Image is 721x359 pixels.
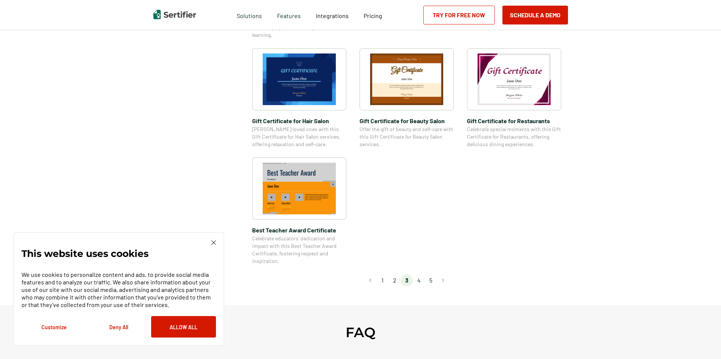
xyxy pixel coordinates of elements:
[21,250,148,257] p: This website uses cookies
[237,10,262,20] span: Solutions
[277,10,301,20] span: Features
[252,116,346,125] span: Gift Certificate​ for Hair Salon
[153,10,196,19] img: Sertifier | Digital Credentialing Platform
[86,316,151,338] button: Deny All
[263,163,336,214] img: Best Teacher Award Certificate​
[360,116,454,125] span: Gift Certificate​ for Beauty Salon
[467,125,561,148] span: Celebrate special moments with this Gift Certificate for Restaurants, offering delicious dining e...
[263,53,336,105] img: Gift Certificate​ for Hair Salon
[683,323,721,359] iframe: Chat Widget
[151,316,216,338] button: Allow All
[21,271,216,309] p: We use cookies to personalize content and ads, to provide social media features and to analyze ou...
[425,274,437,286] li: page 5
[401,274,413,286] li: page 3
[423,6,495,24] a: Try for Free Now
[437,274,449,286] button: Go to next page
[252,235,346,265] span: Celebrate educators’ dedication and impact with this Best Teacher Award Certificate, fostering re...
[252,225,346,235] span: Best Teacher Award Certificate​
[360,125,454,148] span: Offer the gift of beauty and self-care with this Gift Certificate for Beauty Salon services.
[21,316,86,338] button: Customize
[252,157,346,265] a: Best Teacher Award Certificate​Best Teacher Award Certificate​Celebrate educators’ dedication and...
[316,10,349,20] a: Integrations
[413,274,425,286] li: page 4
[467,116,561,125] span: Gift Certificate​ for Restaurants
[316,12,349,19] span: Integrations
[211,240,216,245] img: Cookie Popup Close
[467,48,561,148] a: Gift Certificate​ for RestaurantsGift Certificate​ for RestaurantsCelebrate special moments with ...
[252,48,346,148] a: Gift Certificate​ for Hair SalonGift Certificate​ for Hair Salon[PERSON_NAME] loved ones with thi...
[364,12,382,19] span: Pricing
[364,274,377,286] button: Go to previous page
[364,10,382,20] a: Pricing
[370,53,443,105] img: Gift Certificate​ for Beauty Salon
[252,125,346,148] span: [PERSON_NAME] loved ones with this Gift Certificate for Hair Salon services, offering relaxation ...
[346,324,375,341] h2: FAQ
[377,274,389,286] li: page 1
[478,53,551,105] img: Gift Certificate​ for Restaurants
[360,48,454,148] a: Gift Certificate​ for Beauty SalonGift Certificate​ for Beauty SalonOffer the gift of beauty and ...
[502,6,568,24] button: Schedule a Demo
[389,274,401,286] li: page 2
